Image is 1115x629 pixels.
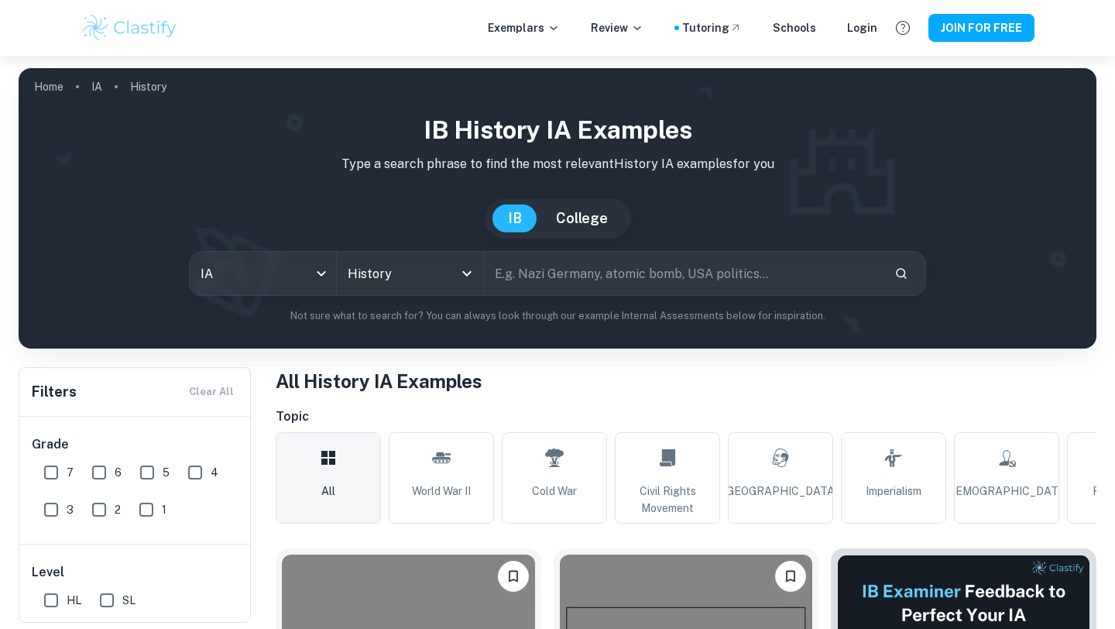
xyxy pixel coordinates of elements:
[67,464,74,481] span: 7
[190,252,336,295] div: IA
[540,205,623,232] button: College
[211,464,218,481] span: 4
[888,260,914,287] button: Search
[928,14,1034,42] button: JOIN FOR FREE
[163,464,170,481] span: 5
[492,205,537,232] button: IB
[498,561,529,592] button: Please log in to bookmark exemplars
[81,12,179,43] img: Clastify logo
[67,592,81,609] span: HL
[115,501,121,518] span: 2
[31,112,1084,149] h1: IB History IA examples
[32,435,239,454] h6: Grade
[622,483,713,517] span: Civil Rights Movement
[321,483,335,500] span: All
[723,483,838,500] span: [GEOGRAPHIC_DATA]
[484,252,882,295] input: E.g. Nazi Germany, atomic bomb, USA politics...
[945,483,1069,500] span: [DEMOGRAPHIC_DATA]
[847,19,877,36] a: Login
[19,68,1096,349] img: profile cover
[67,501,74,518] span: 3
[31,308,1084,324] p: Not sure what to search for? You can always look through our example Internal Assessments below f...
[456,263,478,284] button: Open
[34,76,63,98] a: Home
[91,76,102,98] a: IA
[31,155,1084,174] p: Type a search phrase to find the most relevant History IA examples for you
[32,563,239,582] h6: Level
[32,381,77,403] h6: Filters
[775,561,806,592] button: Please log in to bookmark exemplars
[276,367,1096,395] h1: All History IA Examples
[866,483,921,500] span: Imperialism
[773,19,816,36] a: Schools
[488,19,560,36] p: Exemplars
[115,464,122,481] span: 6
[532,483,577,500] span: Cold War
[412,483,471,500] span: World War II
[591,19,643,36] p: Review
[162,501,166,518] span: 1
[130,78,166,95] p: History
[890,15,916,41] button: Help and Feedback
[682,19,742,36] a: Tutoring
[276,407,1096,426] h6: Topic
[122,592,136,609] span: SL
